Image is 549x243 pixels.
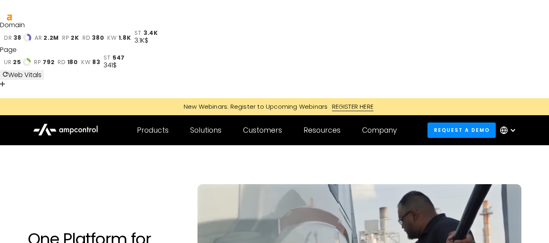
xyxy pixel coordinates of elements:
span: 180 [67,59,78,65]
a: rp2K [62,34,79,41]
div: Customers [243,126,282,135]
a: New Webinars: Register to Upcoming WebinarsREGISTER HERE [92,102,458,111]
div: REGISTER HERE [332,102,374,111]
span: 3.4K [143,30,158,36]
span: dr [4,34,12,41]
div: Company [362,126,397,135]
span: 2.2M [43,34,59,41]
span: 2K [71,34,79,41]
div: Resources [304,126,341,135]
a: dr38 [4,34,31,42]
span: rp [62,34,69,41]
span: 380 [92,34,104,41]
a: kw83 [81,59,100,65]
div: Products [137,126,169,135]
span: st [104,54,111,61]
span: ar [35,34,42,41]
span: 83 [92,59,100,65]
a: ar2.2M [35,34,59,41]
span: 38 [13,34,21,41]
span: st [135,30,142,36]
div: New Webinars: Register to Upcoming Webinars [176,102,332,111]
div: 3.1K$ [135,36,158,45]
a: Request a demo [427,123,496,138]
a: rp792 [34,59,55,65]
a: st547 [104,54,125,61]
span: rd [82,34,90,41]
span: ur [4,59,11,65]
a: kw1.8K [107,34,131,41]
span: 547 [113,54,125,61]
span: kw [81,59,91,65]
span: rp [34,59,41,65]
a: ur25 [4,58,31,66]
div: Solutions [190,126,221,135]
div: 341$ [104,61,125,70]
a: rd180 [58,59,78,65]
span: 792 [43,59,54,65]
span: 1.8K [119,34,131,41]
span: Web Vitals [8,70,41,80]
a: rd380 [82,34,104,41]
span: kw [107,34,117,41]
span: 25 [13,59,21,65]
a: st3.4K [135,30,158,36]
span: rd [58,59,65,65]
